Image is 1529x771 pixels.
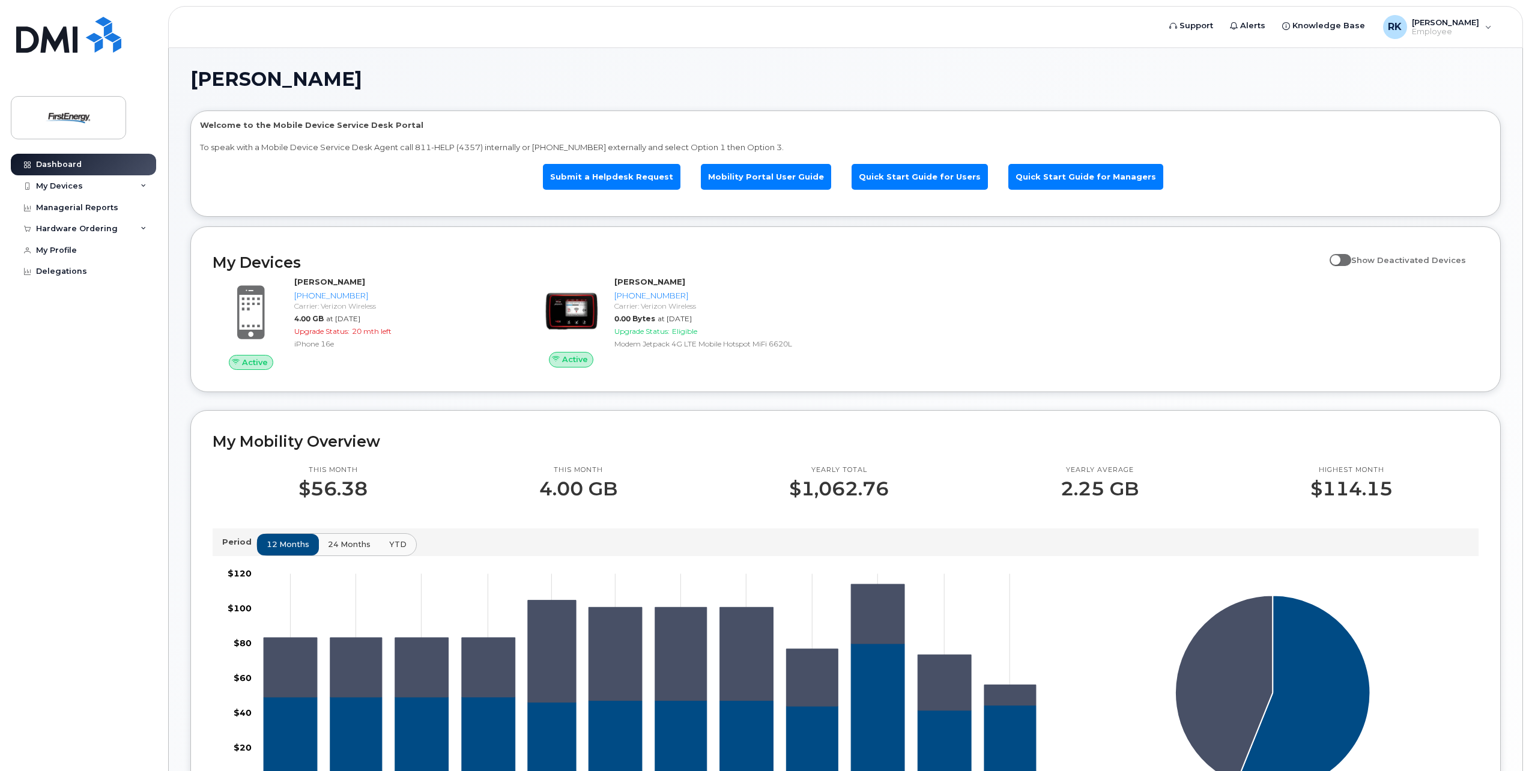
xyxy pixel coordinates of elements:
[222,536,256,548] p: Period
[1351,255,1466,265] span: Show Deactivated Devices
[294,314,324,323] span: 4.00 GB
[213,276,518,370] a: Active[PERSON_NAME][PHONE_NUMBER]Carrier: Verizon Wireless4.00 GBat [DATE]Upgrade Status:20 mth l...
[389,539,407,550] span: YTD
[264,584,1036,710] g: 330-803-4281
[539,465,617,475] p: This month
[328,539,371,550] span: 24 months
[533,276,838,367] a: Active[PERSON_NAME][PHONE_NUMBER]Carrier: Verizon Wireless0.00 Bytesat [DATE]Upgrade Status:Eligi...
[234,742,252,753] tspan: $20
[614,301,834,311] div: Carrier: Verizon Wireless
[542,282,600,340] img: image20231002-3703462-6vqpfc.jpeg
[789,478,889,500] p: $1,062.76
[1310,478,1393,500] p: $114.15
[614,339,834,349] div: Modem Jetpack 4G LTE Mobile Hotspot MiFi 6620L
[294,327,350,336] span: Upgrade Status:
[200,142,1491,153] p: To speak with a Mobile Device Service Desk Agent call 811-HELP (4357) internally or [PHONE_NUMBER...
[543,164,680,190] a: Submit a Helpdesk Request
[213,253,1324,271] h2: My Devices
[294,277,365,286] strong: [PERSON_NAME]
[190,70,362,88] span: [PERSON_NAME]
[326,314,360,323] span: at [DATE]
[658,314,692,323] span: at [DATE]
[1008,164,1163,190] a: Quick Start Guide for Managers
[701,164,831,190] a: Mobility Portal User Guide
[614,314,655,323] span: 0.00 Bytes
[614,277,685,286] strong: [PERSON_NAME]
[294,301,513,311] div: Carrier: Verizon Wireless
[228,603,252,614] tspan: $100
[614,327,670,336] span: Upgrade Status:
[234,707,252,718] tspan: $40
[200,119,1491,131] p: Welcome to the Mobile Device Service Desk Portal
[672,327,697,336] span: Eligible
[294,290,513,301] div: [PHONE_NUMBER]
[1061,465,1139,475] p: Yearly average
[298,465,368,475] p: This month
[789,465,889,475] p: Yearly total
[234,638,252,649] tspan: $80
[228,568,252,579] tspan: $120
[852,164,988,190] a: Quick Start Guide for Users
[539,478,617,500] p: 4.00 GB
[352,327,392,336] span: 20 mth left
[614,290,834,301] div: [PHONE_NUMBER]
[1330,249,1339,258] input: Show Deactivated Devices
[294,339,513,349] div: iPhone 16e
[242,357,268,368] span: Active
[1310,465,1393,475] p: Highest month
[562,354,588,365] span: Active
[1061,478,1139,500] p: 2.25 GB
[213,432,1479,450] h2: My Mobility Overview
[298,478,368,500] p: $56.38
[1477,719,1520,762] iframe: Messenger Launcher
[234,673,252,683] tspan: $60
